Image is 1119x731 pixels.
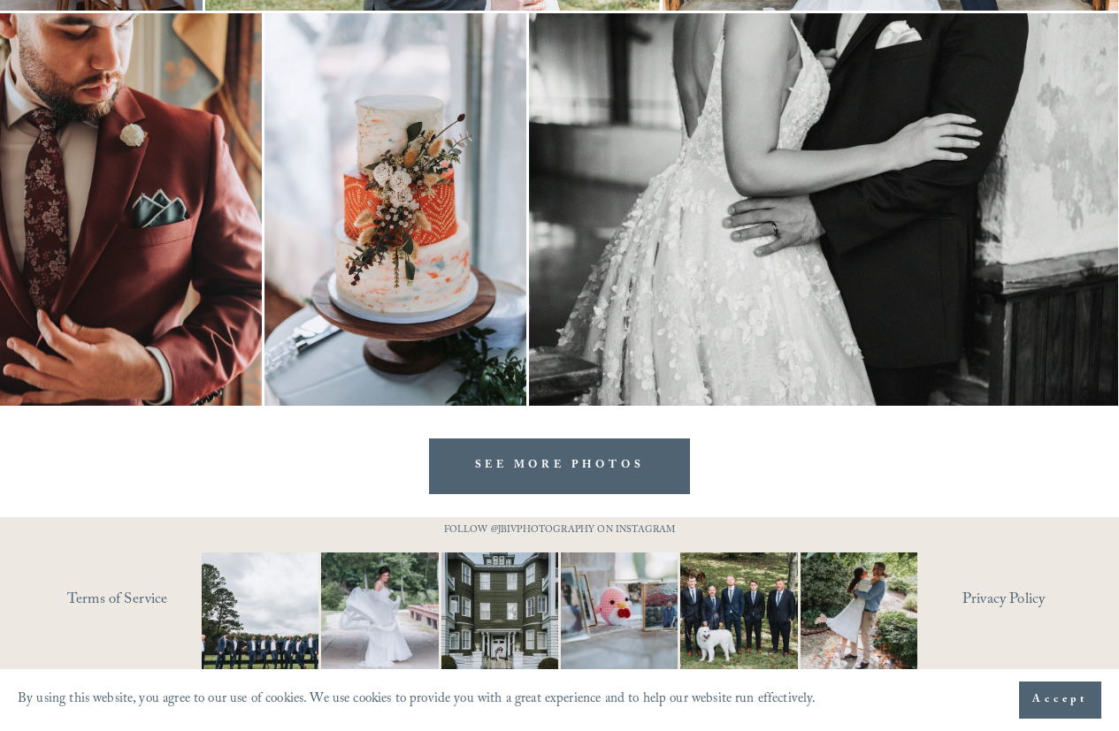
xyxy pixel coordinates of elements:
img: Three-tier wedding cake with a white, orange, and light blue marbled design, decorated with a flo... [264,13,526,406]
img: Not every photo needs to be perfectly still, sometimes the best ones are the ones that feel like ... [292,552,467,669]
img: Happy #InternationalDogDay to all the pups who have made wedding days, engagement sessions, and p... [651,552,826,669]
img: This has got to be one of the cutest detail shots I've ever taken for a wedding! 📷 @thewoobles #I... [532,552,707,669]
button: Accept [1019,682,1101,719]
img: Close-up of a bride and groom embracing, with the groom's hand on the bride's waist, wearing wedd... [529,13,1118,406]
p: FOLLOW @JBIVPHOTOGRAPHY ON INSTAGRAM [425,522,694,540]
a: SEE MORE PHOTOS [429,438,690,494]
p: By using this website, you agree to our use of cookies. We use cookies to provide you with a grea... [18,687,816,713]
a: Terms of Service [67,586,246,615]
a: Privacy Policy [962,586,1097,615]
span: Accept [1032,691,1088,709]
img: It&rsquo;s that time of year where weddings and engagements pick up and I get the joy of capturin... [801,533,917,689]
img: Definitely, not your typical #WideShotWednesday moment. It&rsquo;s all about the suits, the smile... [172,552,348,669]
img: Wideshots aren't just &quot;nice to have,&quot; they're a wedding day essential! 🙌 #Wideshotwedne... [424,552,575,669]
